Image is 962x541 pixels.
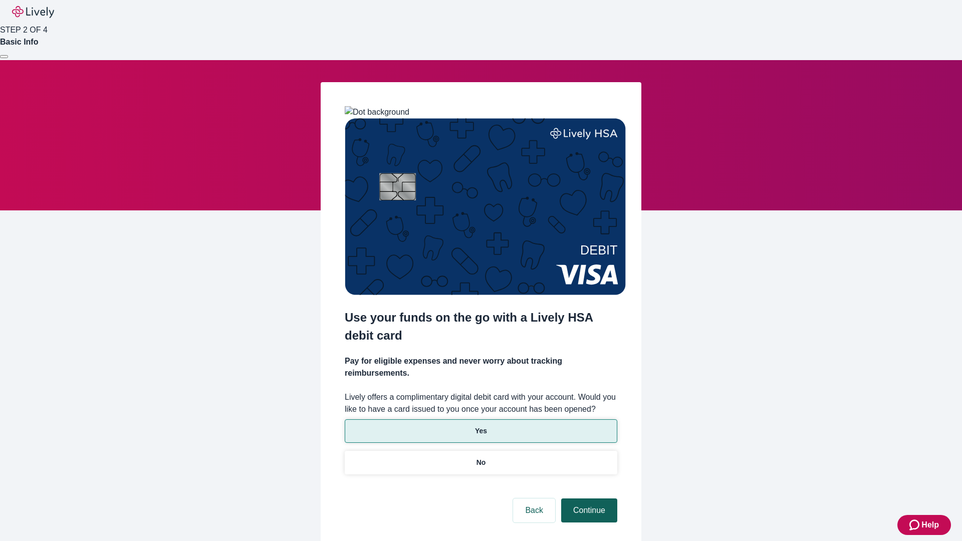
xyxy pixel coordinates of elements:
[345,118,626,295] img: Debit card
[921,519,939,531] span: Help
[12,6,54,18] img: Lively
[345,391,617,415] label: Lively offers a complimentary digital debit card with your account. Would you like to have a card...
[897,515,951,535] button: Zendesk support iconHelp
[561,498,617,522] button: Continue
[345,106,409,118] img: Dot background
[513,498,555,522] button: Back
[345,419,617,443] button: Yes
[345,451,617,474] button: No
[345,309,617,345] h2: Use your funds on the go with a Lively HSA debit card
[909,519,921,531] svg: Zendesk support icon
[476,457,486,468] p: No
[475,426,487,436] p: Yes
[345,355,617,379] h4: Pay for eligible expenses and never worry about tracking reimbursements.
